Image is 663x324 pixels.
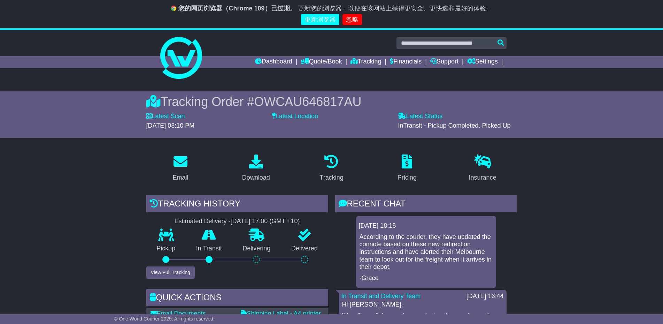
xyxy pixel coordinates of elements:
[350,56,381,68] a: Tracking
[393,152,421,185] a: Pricing
[467,293,504,300] div: [DATE] 16:44
[272,113,318,120] label: Latest Location
[319,173,343,182] div: Tracking
[342,301,503,309] p: Hi [PERSON_NAME],
[398,173,417,182] div: Pricing
[146,195,328,214] div: Tracking history
[238,152,275,185] a: Download
[114,316,215,322] span: © One World Courier 2025. All rights reserved.
[242,173,270,182] div: Download
[469,173,496,182] div: Insurance
[398,113,442,120] label: Latest Status
[398,122,510,129] span: InTransit - Pickup Completed. Picked Up
[254,95,361,109] span: OWCAU646817AU
[315,152,348,185] a: Tracking
[146,94,517,109] div: Tracking Order #
[232,245,281,253] p: Delivering
[301,14,339,25] a: 更新浏览器
[146,122,195,129] span: [DATE] 03:10 PM
[464,152,501,185] a: Insurance
[178,5,296,12] b: 您的网页浏览器（Chrome 109）已过期。
[146,218,328,225] div: Estimated Delivery -
[298,5,492,12] span: 更新您的浏览器，以便在该网站上获得更安全、更快速和最好的体验。
[255,56,292,68] a: Dashboard
[186,245,232,253] p: In Transit
[342,14,362,25] a: 忽略
[360,233,493,271] p: According to the courier, they have updated the connote based on these new redirection instructio...
[360,274,493,282] p: -Grace
[151,310,206,317] a: Email Documents
[146,266,195,279] button: View Full Tracking
[335,195,517,214] div: RECENT CHAT
[168,152,193,185] a: Email
[430,56,458,68] a: Support
[390,56,422,68] a: Financials
[146,289,328,308] div: Quick Actions
[172,173,188,182] div: Email
[359,222,493,230] div: [DATE] 18:18
[301,56,342,68] a: Quote/Book
[341,293,421,300] a: In Transit and Delivery Team
[241,310,321,317] a: Shipping Label - A4 printer
[146,113,185,120] label: Latest Scan
[467,56,498,68] a: Settings
[231,218,300,225] div: [DATE] 17:00 (GMT +10)
[146,245,186,253] p: Pickup
[281,245,328,253] p: Delivered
